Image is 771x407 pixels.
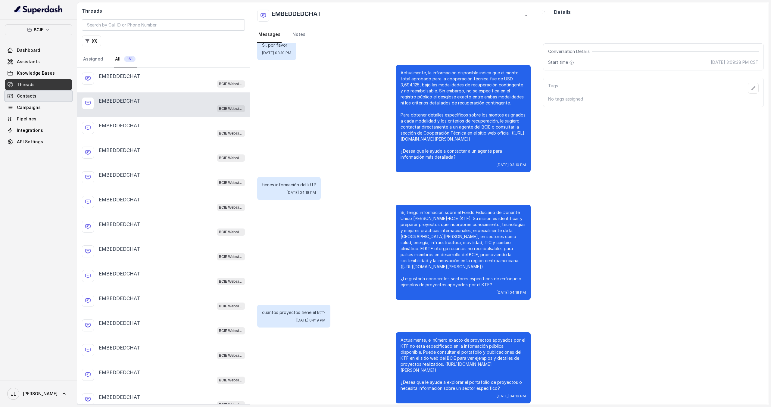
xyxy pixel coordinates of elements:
p: BCIE Website Embed Assistant [219,303,243,309]
p: EMBEDDEDCHAT [99,270,140,277]
span: [DATE] 03:10 PM [262,51,291,55]
p: BCIE Website Embed Assistant [219,204,243,210]
p: EMBEDDEDCHAT [99,97,140,104]
p: BCIE Website Embed Assistant [219,81,243,87]
a: Assistants [5,56,72,67]
p: EMBEDDEDCHAT [99,344,140,351]
a: Integrations [5,125,72,136]
a: Notes [291,26,307,43]
span: Start time [548,59,575,65]
a: All161 [114,51,137,67]
a: Pipelines [5,113,72,124]
nav: Tabs [257,26,531,43]
p: BCIE Website Embed Assistant [219,254,243,260]
p: EMBEDDEDCHAT [99,393,140,401]
button: (0) [82,36,101,46]
span: Assistants [17,59,40,65]
p: BCIE [34,26,43,33]
span: [DATE] 04:19 PM [296,318,326,323]
nav: Tabs [82,51,245,67]
a: Contacts [5,91,72,101]
button: BCIE [5,24,72,35]
span: Contacts [17,93,36,99]
h2: Threads [82,7,245,14]
p: EMBEDDEDCHAT [99,245,140,253]
input: Search by Call ID or Phone Number [82,19,245,31]
p: EMBEDDEDCHAT [99,221,140,228]
a: Messages [257,26,282,43]
p: Si, por favor [262,42,291,48]
p: cuántos proyectos tiene el ktf? [262,309,326,315]
p: BCIE Website Embed Assistant [219,353,243,359]
p: EMBEDDEDCHAT [99,295,140,302]
span: [DATE] 3:09:38 PM CST [711,59,759,65]
span: Campaigns [17,104,41,110]
a: Knowledge Bases [5,68,72,79]
a: API Settings [5,136,72,147]
p: Tags [548,83,558,94]
span: [DATE] 03:10 PM [497,163,526,167]
p: No tags assigned [548,96,759,102]
span: [DATE] 04:19 PM [497,394,526,399]
p: EMBEDDEDCHAT [99,319,140,327]
p: BCIE Website Embed Assistant [219,229,243,235]
h2: EMBEDDEDCHAT [272,10,321,22]
span: Dashboard [17,47,40,53]
span: [PERSON_NAME] [23,391,58,397]
p: Details [554,8,571,16]
span: Integrations [17,127,43,133]
p: EMBEDDEDCHAT [99,196,140,203]
p: EMBEDDEDCHAT [99,73,140,80]
a: Threads [5,79,72,90]
p: BCIE Website Embed Assistant [219,130,243,136]
p: tienes información del ktf? [262,182,316,188]
span: Pipelines [17,116,36,122]
span: [DATE] 04:18 PM [497,290,526,295]
a: [PERSON_NAME] [5,385,72,402]
a: Campaigns [5,102,72,113]
span: Knowledge Bases [17,70,55,76]
p: BCIE Website Embed Assistant [219,180,243,186]
p: BCIE Website Embed Assistant [219,155,243,161]
span: [DATE] 04:18 PM [287,190,316,195]
span: Conversation Details [548,48,592,54]
span: 161 [124,56,136,62]
p: Actualmente, el número exacto de proyectos apoyados por el KTF no está especificado en la informa... [401,337,526,391]
p: EMBEDDEDCHAT [99,147,140,154]
p: BCIE Website Embed Assistant [219,328,243,334]
span: Threads [17,82,35,88]
p: BCIE Website Embed Assistant [219,377,243,383]
span: API Settings [17,139,43,145]
p: Sí, tengo información sobre el Fondo Fiduciario de Donante Único [PERSON_NAME]-BCIE (KTF). Su mis... [401,210,526,288]
img: light.svg [14,5,63,14]
p: Actualmente, la información disponible indica que el monto total aprobado para la cooperación téc... [401,70,526,160]
p: EMBEDDEDCHAT [99,171,140,179]
a: Assigned [82,51,104,67]
p: BCIE Website Embed Assistant [219,106,243,112]
text: JL [11,391,16,397]
p: EMBEDDEDCHAT [99,122,140,129]
p: EMBEDDEDCHAT [99,369,140,376]
p: BCIE Website Embed Assistant [219,278,243,284]
a: Dashboard [5,45,72,56]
